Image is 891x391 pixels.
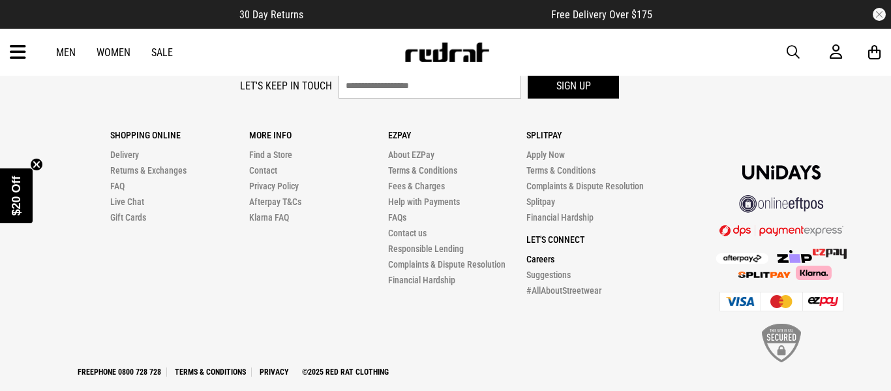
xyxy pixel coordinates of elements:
[388,228,427,238] a: Contact us
[526,130,665,140] p: Splitpay
[526,212,594,223] a: Financial Hardship
[528,73,619,99] button: Sign up
[526,196,555,207] a: Splitpay
[526,234,665,245] p: Let's Connect
[110,149,139,160] a: Delivery
[762,324,801,362] img: SSL
[716,253,768,264] img: Afterpay
[110,212,146,223] a: Gift Cards
[249,165,277,176] a: Contact
[739,195,824,213] img: online eftpos
[719,225,843,236] img: DPS
[388,149,434,160] a: About EZPay
[56,46,76,59] a: Men
[10,176,23,215] span: $20 Off
[388,275,455,285] a: Financial Hardship
[110,165,187,176] a: Returns & Exchanges
[329,8,525,21] iframe: Customer reviews powered by Trustpilot
[72,368,167,377] a: Freephone 0800 728 728
[249,212,289,223] a: Klarna FAQ
[110,181,125,191] a: FAQ
[249,149,292,160] a: Find a Store
[240,80,332,92] label: Let's keep in touch
[551,8,652,21] span: Free Delivery Over $175
[297,368,394,377] a: ©2025 Red Rat Clothing
[388,130,527,140] p: Ezpay
[526,285,601,296] a: #AllAboutStreetwear
[110,196,144,207] a: Live Chat
[404,42,490,62] img: Redrat logo
[813,249,847,259] img: Splitpay
[170,368,252,377] a: Terms & Conditions
[388,196,460,207] a: Help with Payments
[388,212,406,223] a: FAQs
[526,270,571,280] a: Suggestions
[249,130,388,140] p: More Info
[776,250,813,263] img: Zip
[97,46,130,59] a: Women
[388,259,506,270] a: Complaints & Dispute Resolution
[791,266,832,280] img: Klarna
[742,165,821,180] img: Unidays
[388,243,464,254] a: Responsible Lending
[30,158,43,171] button: Close teaser
[526,165,596,176] a: Terms & Conditions
[249,196,301,207] a: Afterpay T&Cs
[151,46,173,59] a: Sale
[254,368,294,377] a: Privacy
[719,292,843,311] img: Cards
[738,272,791,278] img: Splitpay
[526,149,565,160] a: Apply Now
[388,181,445,191] a: Fees & Charges
[110,130,249,140] p: Shopping Online
[526,254,554,264] a: Careers
[249,181,299,191] a: Privacy Policy
[388,165,457,176] a: Terms & Conditions
[239,8,303,21] span: 30 Day Returns
[526,181,644,191] a: Complaints & Dispute Resolution
[10,5,50,44] button: Open LiveChat chat widget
